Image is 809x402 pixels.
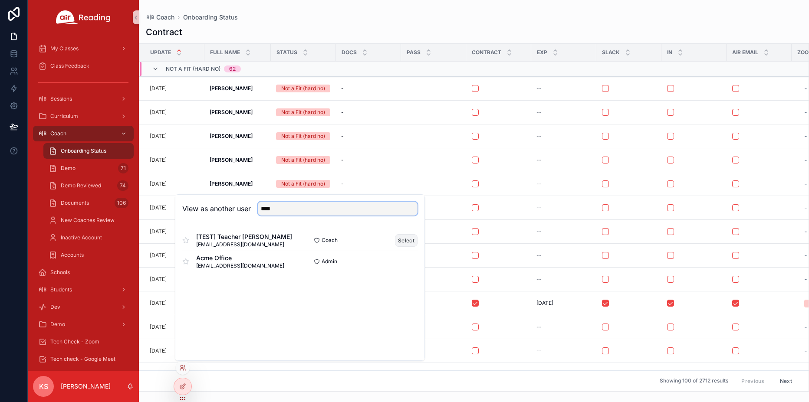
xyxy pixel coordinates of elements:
strong: [PERSON_NAME] [210,109,253,115]
a: Demo [33,317,134,332]
span: Demo [61,165,76,172]
span: -- [536,252,542,259]
p: [DATE] [150,228,167,235]
a: -- [536,85,591,92]
a: [PERSON_NAME] [210,157,266,163]
span: Showing 100 of 2712 results [660,378,728,385]
a: -- [536,324,591,330]
span: KS [39,381,48,392]
a: [DATE] [150,347,199,354]
p: [DATE] [150,252,167,259]
a: [PERSON_NAME] [210,133,266,140]
a: - [341,109,396,116]
span: [EMAIL_ADDRESS][DOMAIN_NAME] [196,262,284,269]
p: [DATE] [150,133,167,140]
span: - [804,323,807,331]
p: [DATE] [150,109,167,116]
div: 71 [118,163,128,173]
span: Contract [472,49,501,56]
strong: [PERSON_NAME] [210,85,253,92]
a: [DATE] [150,133,199,140]
a: [DATE] [150,180,199,187]
div: Not a Fit (hard no) [281,132,325,140]
div: Not a Fit (hard no) [281,108,325,116]
span: -- [536,157,542,163]
p: [DATE] [150,157,167,163]
h1: Contract [146,26,182,38]
span: Air Email [732,49,758,56]
span: -- [536,133,542,140]
span: In [667,49,672,56]
a: -- [536,133,591,140]
div: Not a Fit (hard no) [281,156,325,164]
span: Curriculum [50,113,78,120]
span: Full name [210,49,240,56]
a: -- [536,204,591,211]
span: Tech Check - Zoom [50,338,99,345]
span: Acme Office [196,254,284,262]
a: -- [536,347,591,354]
a: - [341,85,396,92]
span: - [804,156,807,164]
p: [DATE] [150,300,167,307]
div: 62 [229,65,236,72]
a: [DATE] [150,109,199,116]
span: - [804,251,807,260]
a: Schools [33,265,134,280]
p: [DATE] [150,324,167,330]
span: - [804,180,807,188]
span: Class Feedback [50,62,89,69]
a: Coach [146,13,174,22]
a: [DATE] [536,300,591,307]
button: Next [774,374,798,388]
a: [DATE] [150,276,199,283]
div: 74 [117,180,128,191]
strong: [PERSON_NAME] [210,180,253,187]
span: - [341,109,344,116]
span: Students [50,286,72,293]
span: My Classes [50,45,79,52]
a: Not a Fit (hard no) [276,180,331,188]
a: Not a Fit (hard no) [276,156,331,164]
a: Dev [33,299,134,315]
span: Demo [50,321,65,328]
span: -- [536,324,542,330]
a: [DATE] [150,85,199,92]
a: [PERSON_NAME] [210,109,266,116]
p: [DATE] [150,180,167,187]
span: Admin [322,258,337,265]
span: New Coaches Review [61,217,115,224]
a: Class Feedback [33,58,134,74]
h2: View as another user [182,203,251,214]
span: Not a Fit (hard no) [166,65,220,72]
a: Accounts [43,247,134,263]
span: Dev [50,304,60,310]
p: [DATE] [150,85,167,92]
span: Exp [537,49,547,56]
span: - [804,346,807,355]
span: [EMAIL_ADDRESS][DOMAIN_NAME] [196,241,292,248]
span: - [804,108,807,117]
a: Not a Fit (hard no) [276,108,331,116]
span: Coach [322,237,338,244]
iframe: Spotlight [1,42,16,57]
span: -- [536,276,542,283]
span: -- [536,180,542,187]
a: [DATE] [150,204,199,211]
span: -- [536,109,542,116]
a: [DATE] [150,157,199,163]
a: -- [536,109,591,116]
a: [DATE] [150,252,199,259]
span: Docs [342,49,357,56]
p: [DATE] [150,276,167,283]
p: [DATE] [150,204,167,211]
div: 106 [115,198,128,208]
a: -- [536,276,591,283]
span: - [804,227,807,236]
span: - [804,132,807,141]
p: [DATE] [150,347,167,354]
a: Documents106 [43,195,134,211]
span: - [804,203,807,212]
span: - [341,133,344,140]
div: Not a Fit (hard no) [281,85,325,92]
